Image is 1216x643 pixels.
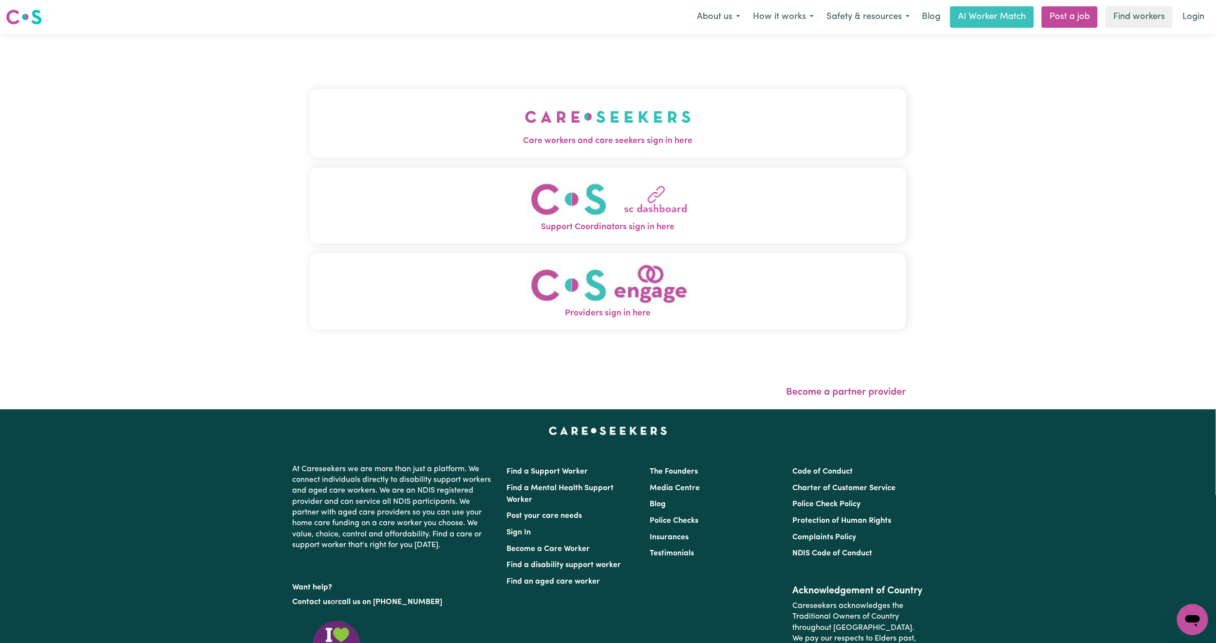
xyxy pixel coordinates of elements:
a: Find workers [1105,6,1173,28]
button: Support Coordinators sign in here [310,167,906,244]
a: The Founders [650,468,698,476]
a: Become a partner provider [786,387,906,397]
a: Charter of Customer Service [792,484,896,492]
p: or [293,593,495,611]
a: Find a Support Worker [507,468,588,476]
span: Providers sign in here [310,307,906,320]
button: How it works [747,7,820,27]
a: Find an aged care worker [507,578,600,586]
a: call us on [PHONE_NUMBER] [338,598,443,606]
iframe: Button to launch messaging window, conversation in progress [1177,604,1208,635]
a: Login [1177,6,1210,28]
a: AI Worker Match [950,6,1034,28]
button: About us [691,7,747,27]
a: Insurances [650,533,689,541]
button: Care workers and care seekers sign in here [310,89,906,157]
a: Find a disability support worker [507,561,621,569]
button: Providers sign in here [310,253,906,330]
a: Code of Conduct [792,468,853,476]
a: Media Centre [650,484,700,492]
a: Police Check Policy [792,500,861,508]
a: Post a job [1042,6,1098,28]
h2: Acknowledgement of Country [792,585,923,597]
p: Want help? [293,578,495,593]
a: Sign In [507,529,531,536]
span: Support Coordinators sign in here [310,221,906,234]
a: Contact us [293,598,331,606]
a: Police Checks [650,517,698,525]
img: Careseekers logo [6,8,42,26]
a: Become a Care Worker [507,545,590,553]
a: NDIS Code of Conduct [792,550,872,557]
a: Careseekers logo [6,6,42,28]
a: Post your care needs [507,512,582,520]
a: Protection of Human Rights [792,517,891,525]
a: Careseekers home page [549,427,667,435]
p: At Careseekers we are more than just a platform. We connect individuals directly to disability su... [293,460,495,555]
button: Safety & resources [820,7,916,27]
a: Blog [916,6,946,28]
a: Find a Mental Health Support Worker [507,484,614,504]
a: Testimonials [650,550,694,557]
span: Care workers and care seekers sign in here [310,135,906,147]
a: Complaints Policy [792,533,856,541]
a: Blog [650,500,666,508]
